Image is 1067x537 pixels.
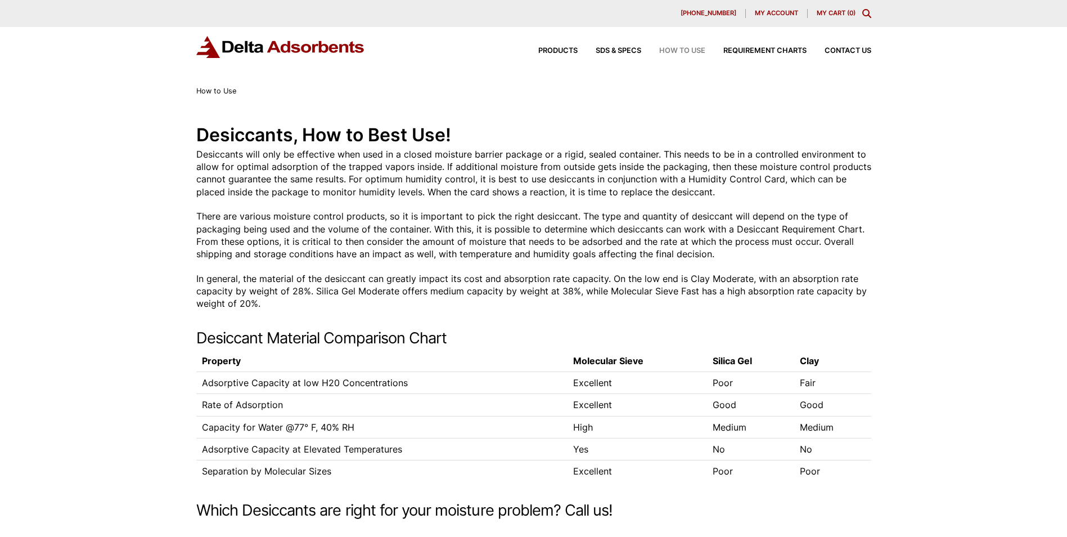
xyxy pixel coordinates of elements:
[672,9,746,18] a: [PHONE_NUMBER]
[707,351,794,372] th: Silica Gel
[568,416,707,438] td: High
[568,394,707,416] td: Excellent
[196,438,568,460] td: Adsorptive Capacity at Elevated Temperatures
[196,272,871,310] p: In general, the material of the desiccant can greatly impact its cost and absorption rate capacit...
[707,438,794,460] td: No
[196,372,568,393] td: Adsorptive Capacity at low H20 Concentrations
[641,47,705,55] a: How to Use
[520,47,578,55] a: Products
[849,9,853,17] span: 0
[568,460,707,482] td: Excellent
[707,372,794,393] td: Poor
[794,372,871,393] td: Fair
[196,351,568,372] th: Property
[196,502,871,520] h2: Which Desiccants are right for your moisture problem? Call us!
[794,438,871,460] td: No
[707,416,794,438] td: Medium
[794,460,871,482] td: Poor
[196,329,871,348] h2: Desiccant Material Comparison Chart
[707,394,794,416] td: Good
[596,47,641,55] span: SDS & SPECS
[794,394,871,416] td: Good
[659,47,705,55] span: How to Use
[862,9,871,18] div: Toggle Modal Content
[196,394,568,416] td: Rate of Adsorption
[794,416,871,438] td: Medium
[196,416,568,438] td: Capacity for Water @77° F, 40% RH
[196,36,365,58] img: Delta Adsorbents
[196,460,568,482] td: Separation by Molecular Sizes
[755,10,798,16] span: My account
[681,10,736,16] span: [PHONE_NUMBER]
[568,351,707,372] th: Molecular Sieve
[807,47,871,55] a: Contact Us
[723,47,807,55] span: Requirement Charts
[746,9,808,18] a: My account
[568,372,707,393] td: Excellent
[825,47,871,55] span: Contact Us
[196,87,236,95] span: How to Use
[196,210,871,261] p: There are various moisture control products, so it is important to pick the right desiccant. The ...
[196,148,871,199] p: Desiccants will only be effective when used in a closed moisture barrier package or a rigid, seal...
[196,123,871,148] h1: Desiccants, How to Best Use!
[578,47,641,55] a: SDS & SPECS
[817,9,856,17] a: My Cart (0)
[538,47,578,55] span: Products
[707,460,794,482] td: Poor
[568,438,707,460] td: Yes
[794,351,871,372] th: Clay
[705,47,807,55] a: Requirement Charts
